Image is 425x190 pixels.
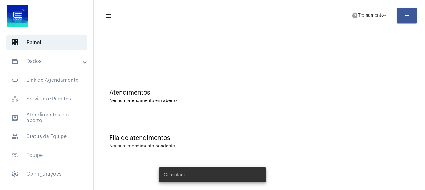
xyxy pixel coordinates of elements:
mat-icon: sidenav icon [11,76,19,84]
mat-icon: sidenav icon [11,114,19,121]
span: Link de Agendamento [6,73,87,88]
span: sidenav icon [11,39,19,46]
mat-icon: sidenav icon [11,151,19,159]
span: Equipe [6,148,87,163]
span: Painel [6,35,87,50]
mat-icon: sidenav icon [105,12,111,20]
div: Atendimentos [109,89,409,96]
mat-icon: add [403,12,411,19]
img: d4669ae0-8c07-2337-4f67-34b0df7f5ae4.jpeg [5,3,30,28]
span: sidenav icon [11,170,19,178]
mat-expansion-panel-header: sidenav iconDados [4,54,93,69]
mat-icon: help [352,13,358,19]
span: Configurações [6,167,87,182]
span: Serviços e Pacotes [6,91,87,106]
span: Conectado [164,172,186,178]
div: Nenhum atendimento em aberto. [109,99,409,103]
div: Nenhum atendimento pendente. [109,144,176,149]
mat-icon: arrow_drop_down [382,13,388,18]
span: Status da Equipe [6,129,87,144]
span: Treinamento [358,13,384,18]
mat-icon: sidenav icon [11,58,19,65]
mat-icon: sidenav icon [11,133,19,140]
button: Treinamento [348,9,392,22]
mat-panel-title: Dados [11,58,83,65]
span: sidenav icon [11,95,19,103]
span: Atendimentos em aberto [6,110,87,125]
div: Fila de atendimentos [109,135,409,141]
